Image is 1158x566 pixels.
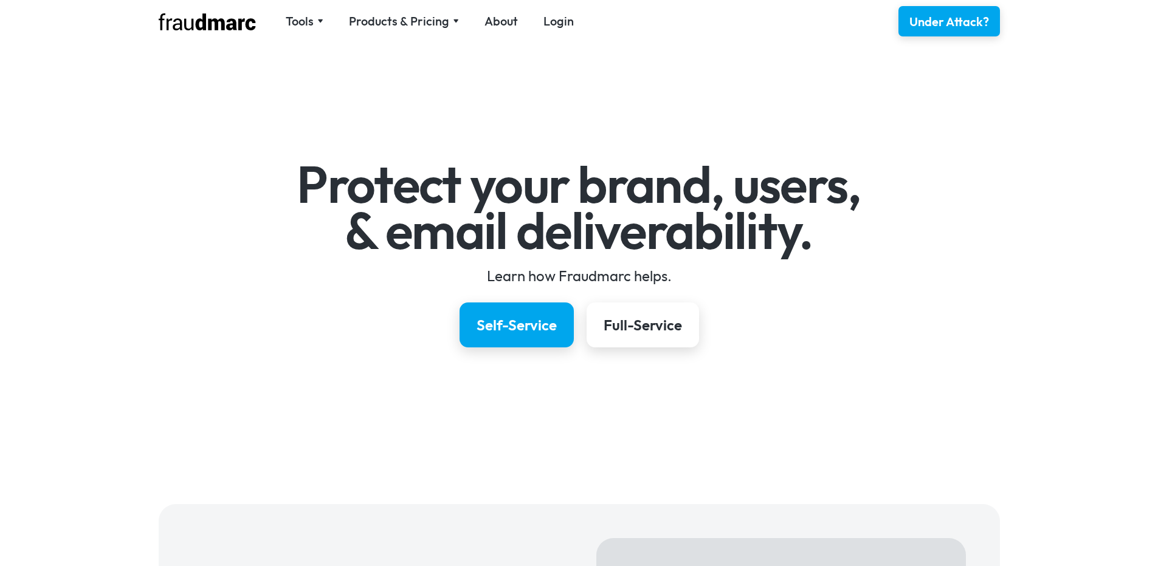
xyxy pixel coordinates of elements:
a: About [484,13,518,30]
div: Under Attack? [909,13,989,30]
a: Full-Service [587,302,699,347]
a: Self-Service [460,302,574,347]
div: Tools [286,13,323,30]
h1: Protect your brand, users, & email deliverability. [226,162,932,253]
div: Products & Pricing [349,13,459,30]
a: Login [543,13,574,30]
div: Tools [286,13,314,30]
div: Products & Pricing [349,13,449,30]
div: Self-Service [477,315,557,335]
a: Under Attack? [898,6,1000,36]
div: Learn how Fraudmarc helps. [226,266,932,285]
div: Full-Service [604,315,682,335]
